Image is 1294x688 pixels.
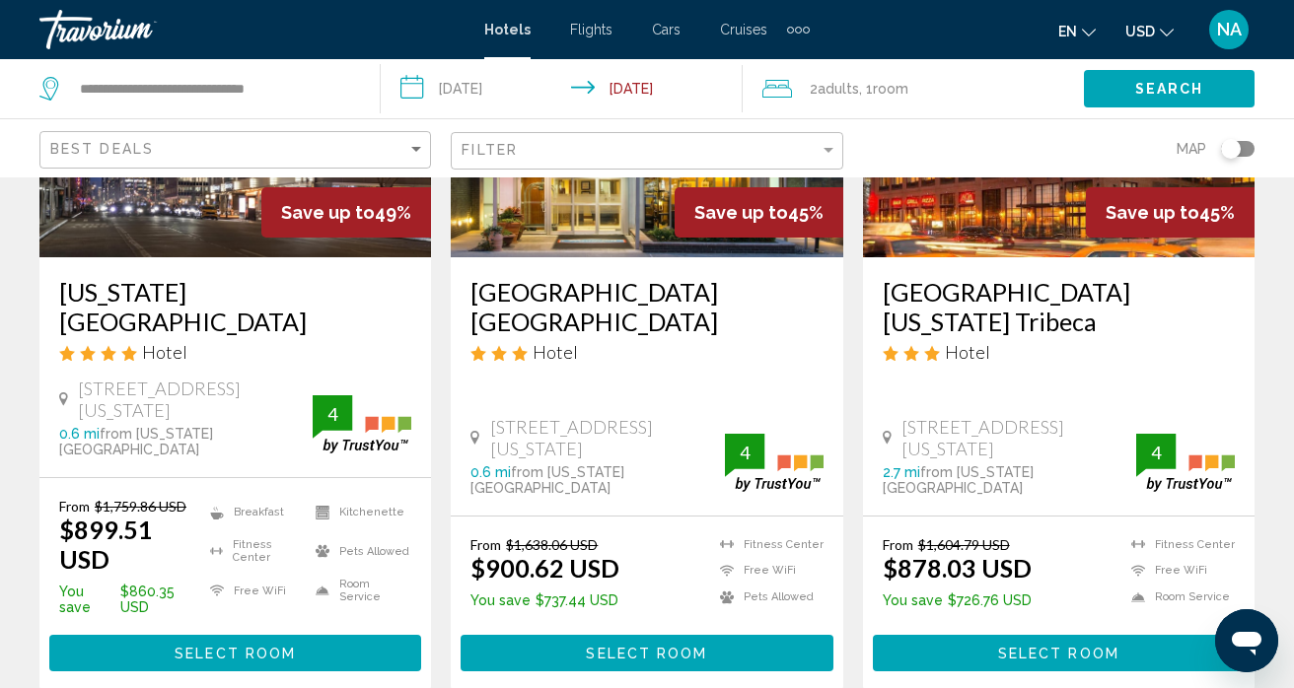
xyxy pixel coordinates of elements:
button: Filter [451,131,842,172]
img: trustyou-badge.svg [725,434,824,492]
span: from [US_STATE][GEOGRAPHIC_DATA] [883,464,1034,496]
span: Select Room [998,646,1119,661]
iframe: Кнопка для запуску вікна повідомлень [1215,609,1278,672]
button: Extra navigation items [787,14,810,45]
ins: $899.51 USD [59,515,153,574]
a: Travorium [39,10,465,49]
button: Select Room [461,635,832,671]
a: Select Room [873,640,1245,661]
span: Select Room [175,646,296,661]
li: Room Service [1121,588,1235,605]
span: Room [873,81,908,97]
span: 2 [810,75,859,103]
li: Free WiFi [1121,563,1235,580]
span: Adults [818,81,859,97]
del: $1,759.86 USD [95,498,186,515]
span: Search [1135,82,1204,98]
button: User Menu [1203,9,1255,50]
div: 45% [675,187,843,238]
button: Select Room [873,635,1245,671]
div: 3 star Hotel [883,341,1235,363]
div: 45% [1086,187,1255,238]
div: 4 [313,402,352,426]
span: USD [1125,24,1155,39]
button: Change currency [1125,17,1174,45]
span: You save [59,584,115,615]
a: [US_STATE] [GEOGRAPHIC_DATA] [59,277,411,336]
div: 4 [725,441,764,464]
a: Select Room [461,640,832,661]
span: Select Room [586,646,707,661]
span: Save up to [281,202,375,223]
li: Free WiFi [710,563,824,580]
span: [STREET_ADDRESS][US_STATE] [901,416,1136,459]
li: Fitness Center [710,536,824,553]
button: Travelers: 2 adults, 0 children [743,59,1084,118]
div: 3 star Hotel [470,341,823,363]
span: Map [1177,135,1206,163]
span: Hotel [945,341,990,363]
span: [STREET_ADDRESS][US_STATE] [78,378,313,421]
img: trustyou-badge.svg [313,395,411,453]
span: Save up to [1106,202,1199,223]
li: Fitness Center [1121,536,1235,553]
button: Toggle map [1206,140,1255,158]
p: $860.35 USD [59,584,200,615]
a: Flights [570,22,612,37]
button: Check-in date: Oct 6, 2025 Check-out date: Oct 9, 2025 [381,59,742,118]
span: You save [470,592,531,608]
span: from [US_STATE][GEOGRAPHIC_DATA] [59,426,213,457]
span: From [883,536,913,553]
span: from [US_STATE][GEOGRAPHIC_DATA] [470,464,624,496]
li: Breakfast [200,498,306,527]
a: Hotels [484,22,531,37]
li: Free WiFi [200,576,306,605]
span: From [59,498,90,515]
span: [STREET_ADDRESS][US_STATE] [490,416,725,459]
p: $726.76 USD [883,592,1032,608]
a: [GEOGRAPHIC_DATA] [GEOGRAPHIC_DATA] [470,277,823,336]
button: Select Room [49,635,421,671]
span: 0.6 mi [59,426,100,442]
span: You save [883,592,943,608]
del: $1,638.06 USD [506,536,598,553]
span: From [470,536,501,553]
p: $737.44 USD [470,592,619,608]
span: Filter [462,142,518,158]
a: Cruises [720,22,767,37]
img: trustyou-badge.svg [1136,434,1235,492]
ins: $878.03 USD [883,553,1032,583]
div: 4 star Hotel [59,341,411,363]
span: 2.7 mi [883,464,920,480]
button: Change language [1058,17,1096,45]
li: Fitness Center [200,537,306,567]
span: NA [1217,20,1242,39]
span: Hotel [533,341,578,363]
li: Pets Allowed [306,537,411,567]
del: $1,604.79 USD [918,536,1010,553]
span: Save up to [694,202,788,223]
span: Best Deals [50,141,154,157]
div: 4 [1136,441,1176,464]
div: 49% [261,187,431,238]
li: Room Service [306,576,411,605]
mat-select: Sort by [50,142,425,159]
span: , 1 [859,75,908,103]
li: Kitchenette [306,498,411,527]
li: Pets Allowed [710,588,824,605]
ins: $900.62 USD [470,553,619,583]
span: en [1058,24,1077,39]
button: Search [1084,70,1255,106]
a: [GEOGRAPHIC_DATA] [US_STATE] Tribeca [883,277,1235,336]
a: Select Room [49,640,421,661]
span: Hotel [142,341,187,363]
span: 0.6 mi [470,464,511,480]
a: Cars [652,22,681,37]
